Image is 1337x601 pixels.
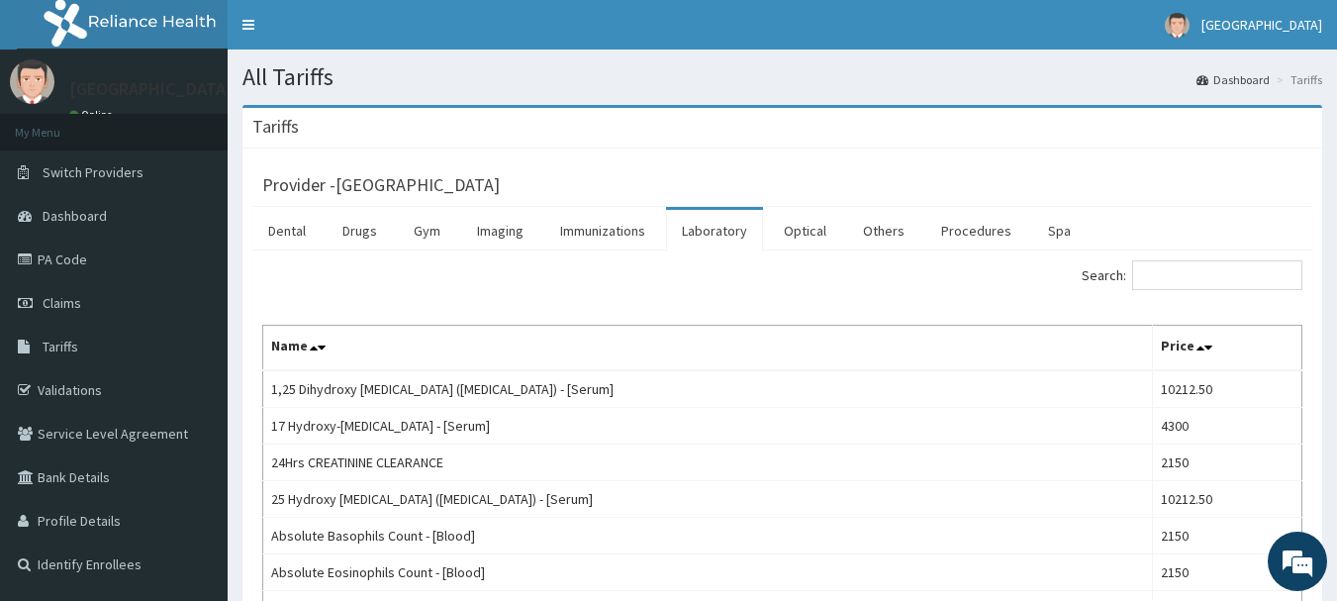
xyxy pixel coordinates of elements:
a: Online [69,108,117,122]
td: Absolute Basophils Count - [Blood] [263,518,1153,554]
td: 17 Hydroxy-[MEDICAL_DATA] - [Serum] [263,408,1153,445]
a: Imaging [461,210,539,251]
td: Absolute Eosinophils Count - [Blood] [263,554,1153,591]
td: 2150 [1152,518,1301,554]
img: User Image [1165,13,1190,38]
span: Claims [43,294,81,312]
p: [GEOGRAPHIC_DATA] [69,80,233,98]
td: 4300 [1152,408,1301,445]
span: [GEOGRAPHIC_DATA] [1201,16,1322,34]
td: 1,25 Dihydroxy [MEDICAL_DATA] ([MEDICAL_DATA]) - [Serum] [263,370,1153,408]
span: Tariffs [43,338,78,355]
a: Drugs [327,210,393,251]
input: Search: [1132,260,1302,290]
span: Dashboard [43,207,107,225]
td: 2150 [1152,445,1301,481]
td: 24Hrs CREATININE CLEARANCE [263,445,1153,481]
a: Dental [252,210,322,251]
a: Spa [1032,210,1087,251]
img: User Image [10,59,54,104]
td: 10212.50 [1152,370,1301,408]
th: Price [1152,326,1301,371]
a: Procedures [925,210,1027,251]
a: Others [847,210,920,251]
a: Dashboard [1196,71,1270,88]
th: Name [263,326,1153,371]
a: Immunizations [544,210,661,251]
td: 10212.50 [1152,481,1301,518]
a: Optical [768,210,842,251]
a: Laboratory [666,210,763,251]
h1: All Tariffs [242,64,1322,90]
td: 2150 [1152,554,1301,591]
label: Search: [1082,260,1302,290]
td: 25 Hydroxy [MEDICAL_DATA] ([MEDICAL_DATA]) - [Serum] [263,481,1153,518]
h3: Tariffs [252,118,299,136]
h3: Provider - [GEOGRAPHIC_DATA] [262,176,500,194]
span: Switch Providers [43,163,143,181]
a: Gym [398,210,456,251]
li: Tariffs [1272,71,1322,88]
